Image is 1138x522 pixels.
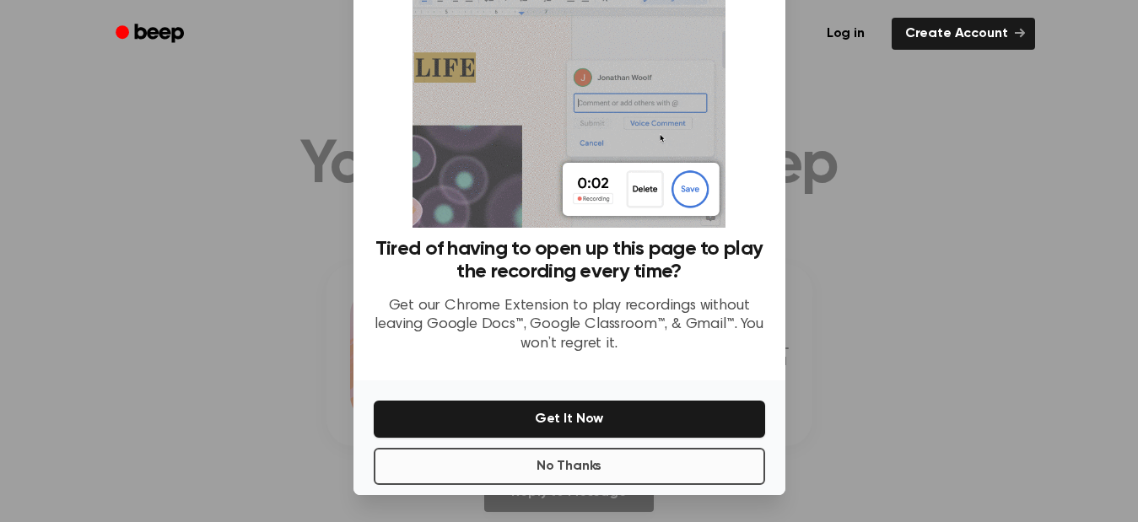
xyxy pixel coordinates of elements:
[374,297,765,354] p: Get our Chrome Extension to play recordings without leaving Google Docs™, Google Classroom™, & Gm...
[374,238,765,283] h3: Tired of having to open up this page to play the recording every time?
[892,18,1035,50] a: Create Account
[810,14,882,53] a: Log in
[374,401,765,438] button: Get It Now
[104,18,199,51] a: Beep
[374,448,765,485] button: No Thanks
